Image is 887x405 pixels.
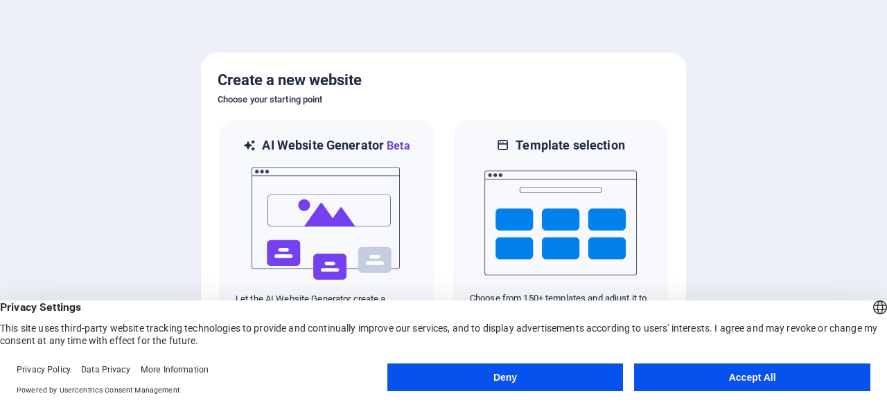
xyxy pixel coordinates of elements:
h6: AI Website Generator [262,137,410,154]
img: ai [250,154,403,293]
h6: Template selection [516,137,624,154]
h6: Choose your starting point [218,91,669,108]
div: Template selectionChoose from 150+ templates and adjust it to you needs. [452,119,669,336]
p: Choose from 150+ templates and adjust it to you needs. [470,292,651,317]
p: Let the AI Website Generator create a website based on your input. [236,293,417,318]
div: AI Website GeneratorBetaaiLet the AI Website Generator create a website based on your input. [218,119,435,336]
span: Beta [384,139,410,152]
h5: Create a new website [218,69,669,91]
